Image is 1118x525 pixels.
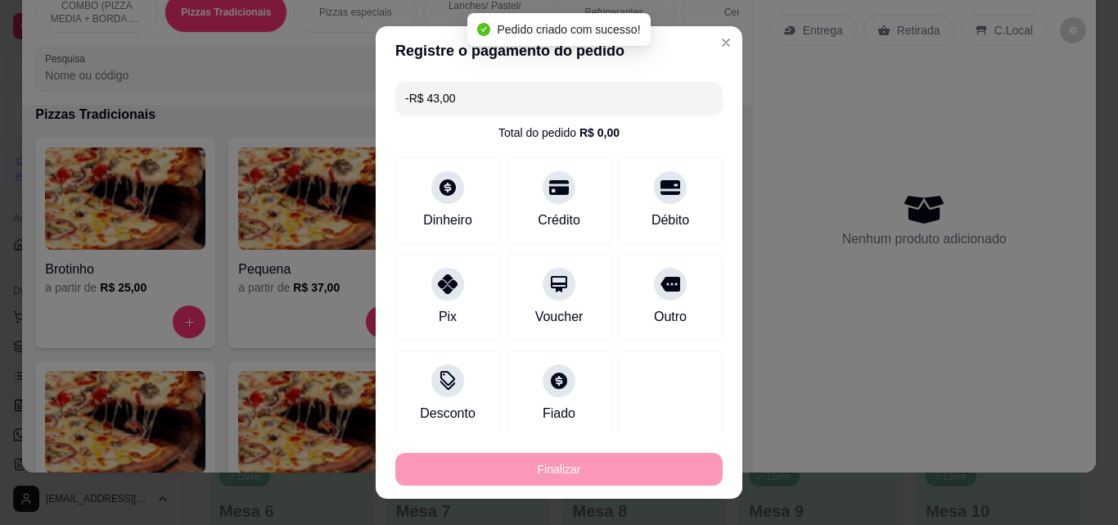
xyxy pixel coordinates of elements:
div: Pix [439,307,457,327]
div: Dinheiro [423,210,472,230]
div: Outro [654,307,687,327]
div: Voucher [535,307,584,327]
span: Pedido criado com sucesso! [497,23,640,36]
input: Ex.: hambúrguer de cordeiro [405,82,713,115]
button: Close [713,29,739,56]
div: Débito [651,210,689,230]
div: Crédito [538,210,580,230]
header: Registre o pagamento do pedido [376,26,742,75]
div: Fiado [543,404,575,423]
div: Desconto [420,404,476,423]
span: check-circle [477,23,490,36]
div: R$ 0,00 [579,124,620,141]
div: Total do pedido [498,124,620,141]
